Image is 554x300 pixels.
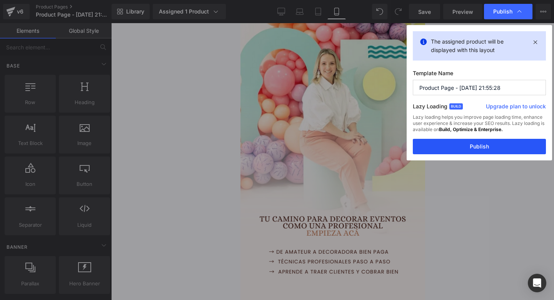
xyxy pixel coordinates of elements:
label: Lazy Loading [413,101,447,114]
label: Template Name [413,70,546,80]
p: The assigned product will be displayed with this layout [431,37,528,54]
button: Publish [413,139,546,154]
div: Lazy loading helps you improve page loading time, enhance user experience & increase your SEO res... [413,114,546,139]
a: Upgrade plan to unlock [486,103,546,113]
span: Publish [493,8,512,15]
div: Open Intercom Messenger [528,274,546,292]
strong: Build, Optimize & Enterprise. [439,126,503,132]
span: Build [449,103,463,110]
